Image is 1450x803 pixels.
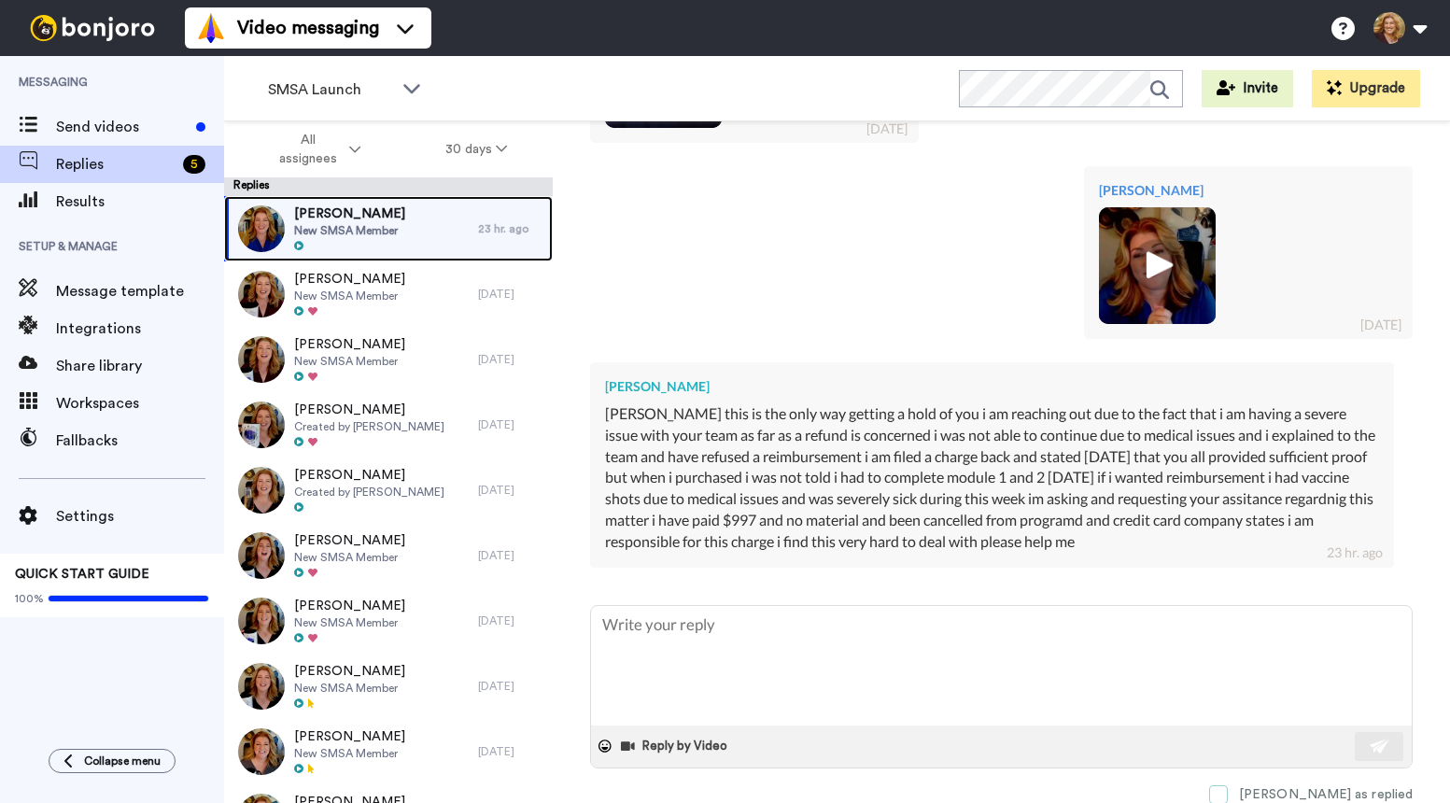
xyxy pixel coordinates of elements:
span: [PERSON_NAME] [294,335,405,354]
span: New SMSA Member [294,354,405,369]
span: [PERSON_NAME] [294,466,444,485]
img: ad939271-50f9-4961-ab0e-5791db925ee1-thumb.jpg [238,467,285,514]
div: 5 [183,155,205,174]
div: [DATE] [478,417,543,432]
a: [PERSON_NAME]New SMSA Member[DATE] [224,719,553,784]
span: 100% [15,591,44,606]
span: New SMSA Member [294,681,405,696]
span: New SMSA Member [294,289,405,303]
span: [PERSON_NAME] [294,727,405,746]
span: [PERSON_NAME] [294,204,405,223]
span: Settings [56,505,224,528]
img: 43eb7f1f-8c39-4d54-967c-7bf0fcfce051-thumb.jpg [238,336,285,383]
span: New SMSA Member [294,746,405,761]
img: c60bec05-49d9-41e2-b489-0a90f098e7ee-thumb.jpg [1099,207,1216,324]
div: [DATE] [866,120,908,138]
span: Created by [PERSON_NAME] [294,419,444,434]
span: Workspaces [56,392,224,415]
a: [PERSON_NAME]New SMSA Member[DATE] [224,523,553,588]
a: [PERSON_NAME]New SMSA Member[DATE] [224,327,553,392]
div: [DATE] [478,483,543,498]
div: [DATE] [478,744,543,759]
div: [DATE] [1360,316,1401,334]
img: bj-logo-header-white.svg [22,15,162,41]
a: [PERSON_NAME]New SMSA Member[DATE] [224,261,553,327]
a: [PERSON_NAME]New SMSA Member23 hr. ago [224,196,553,261]
button: All assignees [228,123,403,176]
button: Invite [1202,70,1293,107]
span: [PERSON_NAME] [294,270,405,289]
a: [PERSON_NAME]New SMSA Member[DATE] [224,654,553,719]
span: SMSA Launch [268,78,393,101]
div: [DATE] [478,613,543,628]
button: 30 days [403,133,550,166]
span: Message template [56,280,224,303]
button: Upgrade [1312,70,1420,107]
img: vm-color.svg [196,13,226,43]
span: New SMSA Member [294,550,405,565]
div: [PERSON_NAME] this is the only way getting a hold of you i am reaching out due to the fact that i... [605,403,1379,553]
span: New SMSA Member [294,615,405,630]
img: 01e062ed-77d6-4561-9dc6-f25b2e86aeb3-thumb.jpg [238,401,285,448]
span: [PERSON_NAME] [294,531,405,550]
span: All assignees [270,131,345,168]
img: 5d5ec3dc-b805-46f9-b30d-cc06e399101c-thumb.jpg [238,598,285,644]
button: Reply by Video [619,732,733,760]
span: New SMSA Member [294,223,405,238]
button: Collapse menu [49,749,176,773]
span: Video messaging [237,15,379,41]
span: [PERSON_NAME] [294,597,405,615]
img: 527fb8b0-c015-4a7f-aaa9-e8dd7e45bed6-thumb.jpg [238,271,285,317]
span: Collapse menu [84,754,161,768]
div: [DATE] [478,679,543,694]
div: [PERSON_NAME] [1099,181,1398,200]
div: 23 hr. ago [478,221,543,236]
img: f9d686b5-8355-4c98-bc0d-a1e3b6c73e9d-thumb.jpg [238,205,285,252]
span: Send videos [56,116,189,138]
div: [DATE] [478,548,543,563]
span: [PERSON_NAME] [294,401,444,419]
a: [PERSON_NAME]New SMSA Member[DATE] [224,588,553,654]
span: QUICK START GUIDE [15,568,149,581]
span: Fallbacks [56,430,224,452]
span: Created by [PERSON_NAME] [294,485,444,500]
span: Results [56,190,224,213]
span: [PERSON_NAME] [294,662,405,681]
img: e2cf4e0b-dda9-4bfa-93bf-ef62967819cf-thumb.jpg [238,663,285,710]
div: 23 hr. ago [1327,543,1383,562]
img: 5d83acbb-3b57-4a5c-9cea-a253142c0c16-thumb.jpg [238,532,285,579]
span: Share library [56,355,224,377]
span: Replies [56,153,176,176]
div: [DATE] [478,352,543,367]
div: [DATE] [478,287,543,302]
img: 41ceeadf-e281-41aa-8be0-54ddc5aaef41-thumb.jpg [238,728,285,775]
img: send-white.svg [1370,739,1390,754]
img: ic_play_thick.png [1132,240,1183,291]
div: Replies [224,177,553,196]
a: [PERSON_NAME]Created by [PERSON_NAME][DATE] [224,458,553,523]
span: Integrations [56,317,224,340]
div: [PERSON_NAME] [605,377,1379,396]
a: [PERSON_NAME]Created by [PERSON_NAME][DATE] [224,392,553,458]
